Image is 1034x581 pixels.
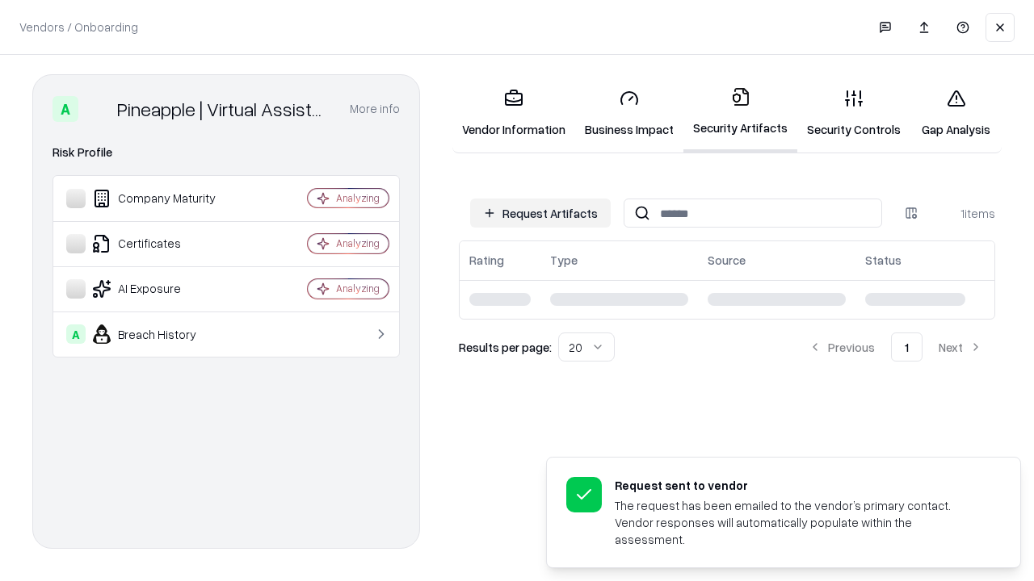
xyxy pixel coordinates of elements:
div: Request sent to vendor [615,477,981,494]
a: Gap Analysis [910,76,1002,151]
div: Status [865,252,902,269]
div: A [53,96,78,122]
button: 1 [891,332,923,362]
a: Security Controls [797,76,910,151]
div: 1 items [931,205,995,222]
a: Security Artifacts [683,74,797,153]
a: Business Impact [575,76,683,151]
div: A [66,324,86,344]
nav: pagination [796,332,995,362]
div: Breach History [66,324,259,344]
div: AI Exposure [66,279,259,299]
div: Certificates [66,234,259,253]
a: Vendor Information [452,76,575,151]
button: Request Artifacts [470,199,611,228]
div: Analyzing [336,236,380,250]
div: Source [708,252,746,269]
div: Analyzing [336,191,380,205]
img: Pineapple | Virtual Assistant Agency [85,96,111,122]
p: Results per page: [459,339,552,356]
div: Risk Profile [53,143,400,162]
div: Analyzing [336,282,380,295]
button: More info [350,94,400,123]
div: The request has been emailed to the vendor’s primary contact. Vendor responses will automatically... [615,497,981,548]
div: Company Maturity [66,189,259,208]
div: Type [550,252,578,269]
div: Rating [469,252,504,269]
div: Pineapple | Virtual Assistant Agency [117,96,330,122]
p: Vendors / Onboarding [19,19,138,36]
